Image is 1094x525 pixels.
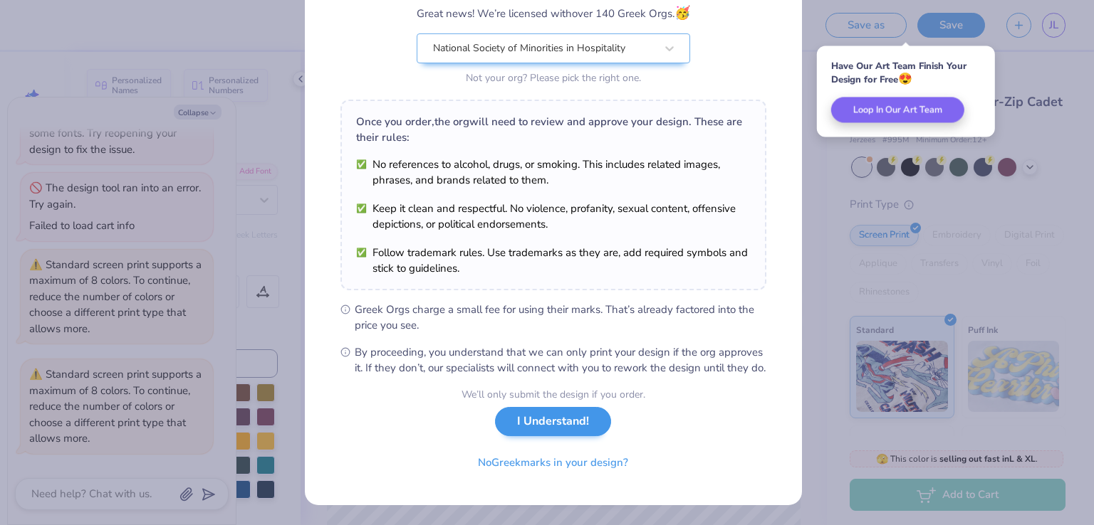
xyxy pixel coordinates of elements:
button: I Understand! [495,407,611,436]
span: By proceeding, you understand that we can only print your design if the org approves it. If they ... [355,344,766,376]
button: NoGreekmarks in your design? [466,448,640,477]
div: Great news! We’re licensed with over 140 Greek Orgs. [417,4,690,23]
button: Loop In Our Art Team [831,97,964,122]
span: 😍 [898,71,912,87]
div: Once you order, the org will need to review and approve your design. These are their rules: [356,114,751,145]
li: Keep it clean and respectful. No violence, profanity, sexual content, offensive depictions, or po... [356,201,751,232]
div: Not your org? Please pick the right one. [417,70,690,85]
li: Follow trademark rules. Use trademarks as they are, add required symbols and stick to guidelines. [356,245,751,276]
li: No references to alcohol, drugs, or smoking. This includes related images, phrases, and brands re... [356,157,751,188]
span: Greek Orgs charge a small fee for using their marks. That’s already factored into the price you see. [355,302,766,333]
div: We’ll only submit the design if you order. [462,387,645,402]
div: Have Our Art Team Finish Your Design for Free [831,60,981,86]
span: 🥳 [674,4,690,21]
